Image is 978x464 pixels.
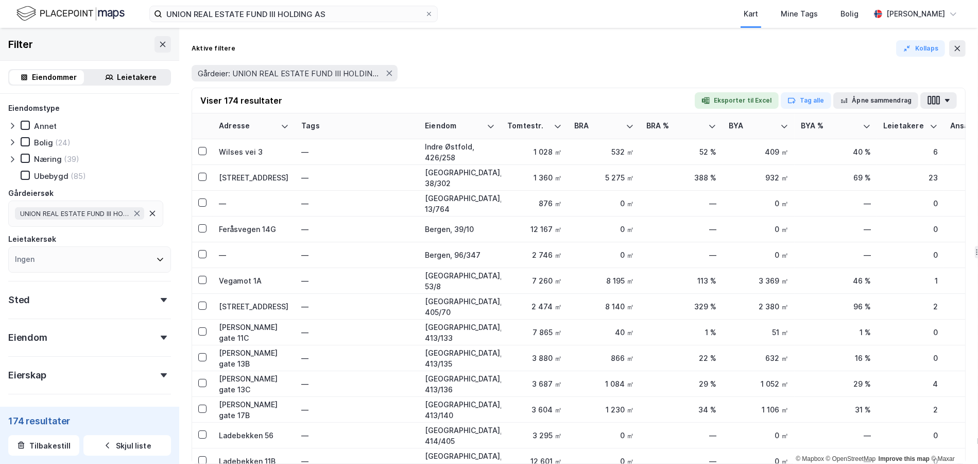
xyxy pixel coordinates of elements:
div: — [219,198,289,209]
div: 16 % [801,353,871,363]
button: Åpne sammendrag [833,92,919,109]
div: Bolig [840,8,859,20]
div: (39) [64,154,79,164]
div: 22 % [646,353,716,363]
div: Indre Østfold, 426/258 [425,141,495,163]
div: — [301,350,413,366]
div: 0 [883,327,938,338]
div: Leietakersøk [8,233,56,245]
div: 2 474 ㎡ [507,301,562,312]
div: 1 230 ㎡ [574,404,634,415]
div: 932 ㎡ [729,172,788,183]
div: Gårdeiersøk [8,187,54,200]
div: Eiendomstype [8,102,60,114]
div: 52 % [646,146,716,157]
div: 2 380 ㎡ [729,301,788,312]
div: Eiendommer [32,71,77,84]
div: 8 195 ㎡ [574,275,634,286]
div: BYA % [801,121,859,131]
div: — [301,375,413,392]
div: — [301,324,413,340]
div: 1 028 ㎡ [507,146,562,157]
a: Improve this map [879,455,930,462]
div: Feråsvegen 14G [219,224,289,235]
div: Tomtestr. [507,121,550,131]
button: Kollaps [896,40,945,57]
div: [STREET_ADDRESS] [219,301,289,312]
div: 0 [883,250,938,260]
div: — [301,401,413,418]
div: 2 [883,301,938,312]
div: Tags [301,121,413,131]
div: Bolig [34,138,53,147]
div: Bergen, 39/10 [425,224,495,235]
div: Vegamot 1A [219,275,289,286]
div: — [301,427,413,443]
div: 0 [883,224,938,235]
div: 329 % [646,301,716,312]
div: 12 167 ㎡ [507,224,562,235]
div: — [301,246,413,263]
div: 96 % [801,301,871,312]
div: Ubebygd [34,171,68,181]
div: 7 260 ㎡ [507,275,562,286]
div: [PERSON_NAME] gate 11C [219,321,289,343]
div: 0 [883,198,938,209]
button: Eksporter til Excel [695,92,779,109]
div: 632 ㎡ [729,353,788,363]
div: [GEOGRAPHIC_DATA], 53/8 [425,270,495,291]
div: Ingen [15,253,35,266]
div: Næring [34,154,62,164]
div: — [219,250,289,260]
div: BYA [729,121,776,131]
div: 23 [883,172,938,183]
div: [STREET_ADDRESS] [219,172,289,183]
div: 0 ㎡ [574,250,634,260]
div: (85) [71,171,86,181]
div: Leietakere [117,71,157,84]
div: — [646,250,716,260]
div: [GEOGRAPHIC_DATA], 413/133 [425,321,495,343]
div: 40 % [801,146,871,157]
div: 3 369 ㎡ [729,275,788,286]
div: 174 resultater [8,415,171,427]
div: [PERSON_NAME] gate 13C [219,373,289,394]
div: [GEOGRAPHIC_DATA], 413/136 [425,373,495,394]
div: Kart [744,8,758,20]
div: 1 360 ㎡ [507,172,562,183]
div: — [646,430,716,441]
div: 51 ㎡ [729,327,788,338]
div: 532 ㎡ [574,146,634,157]
div: 31 % [801,404,871,415]
div: Eiendom [8,332,47,344]
a: OpenStreetMap [826,455,876,462]
div: Aktive filtere [192,44,235,53]
div: 40 ㎡ [574,327,634,338]
div: Leietakere [883,121,925,131]
div: [PERSON_NAME] [886,8,945,20]
div: 866 ㎡ [574,353,634,363]
div: Sted [8,294,30,306]
div: 0 ㎡ [574,224,634,235]
div: BRA [574,121,622,131]
span: UNION REAL ESTATE FUND III HOLDING AS [20,209,131,218]
div: 8 140 ㎡ [574,301,634,312]
div: BRA % [646,121,704,131]
div: Wilses vei 3 [219,146,289,157]
div: — [646,224,716,235]
div: 1 084 ㎡ [574,378,634,389]
div: 4 [883,378,938,389]
div: 3 604 ㎡ [507,404,562,415]
div: 3 687 ㎡ [507,378,562,389]
div: — [301,221,413,237]
div: [PERSON_NAME] gate 13B [219,347,289,369]
div: 2 [883,404,938,415]
div: Adresse [219,121,277,131]
div: — [301,195,413,211]
div: Eierskap [8,369,46,382]
button: Tag alle [781,92,831,109]
span: Gårdeier: UNION REAL ESTATE FUND III HOLDING AS [198,69,383,78]
div: 7 865 ㎡ [507,327,562,338]
div: 113 % [646,275,716,286]
div: — [801,198,871,209]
